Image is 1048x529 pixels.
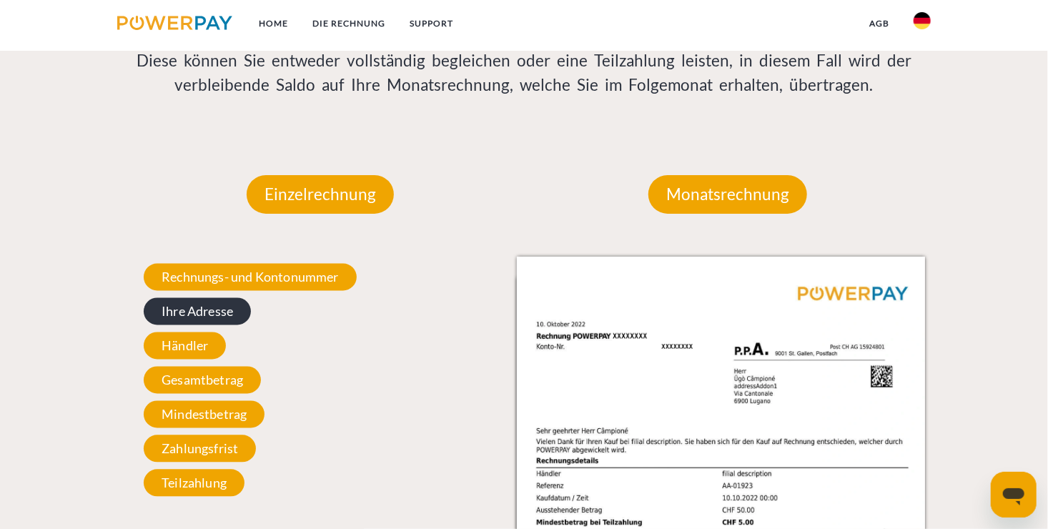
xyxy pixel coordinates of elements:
[247,175,394,214] p: Einzelrechnung
[144,367,261,394] span: Gesamtbetrag
[398,11,466,36] a: SUPPORT
[144,435,256,463] span: Zahlungsfrist
[247,11,301,36] a: Home
[857,11,901,36] a: agb
[117,16,232,30] img: logo-powerpay.svg
[991,472,1037,518] iframe: Schaltfläche zum Öffnen des Messaging-Fensters
[144,470,244,497] span: Teilzahlung
[914,12,931,29] img: de
[144,298,251,325] span: Ihre Adresse
[144,332,226,360] span: Händler
[144,401,265,428] span: Mindestbetrag
[301,11,398,36] a: DIE RECHNUNG
[117,49,932,97] p: Diese können Sie entweder vollständig begleichen oder eine Teilzahlung leisten, in diesem Fall wi...
[144,264,357,291] span: Rechnungs- und Kontonummer
[648,175,807,214] p: Monatsrechnung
